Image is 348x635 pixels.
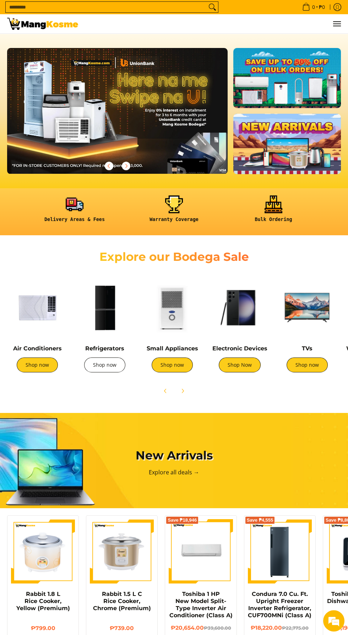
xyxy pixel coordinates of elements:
[248,591,311,619] a: Condura 7.0 Cu. Ft. Upright Freezer Inverter Refrigerator, CUF700MNi (Class A)
[248,519,312,583] img: Condura 7.0 Cu. Ft. Upright Freezer Inverter Refrigerator, CUF700MNi (Class A)
[84,357,125,372] a: Shop now
[13,345,62,352] a: Air Conditioners
[17,357,58,372] a: Shop now
[207,2,218,12] button: Search
[11,625,75,631] h6: ₱799.00
[152,357,193,372] a: Shop now
[90,519,154,583] img: https://mangkosme.com/products/rabbit-1-5-l-c-rice-cooker-chrome-class-a
[282,625,309,631] del: ₱22,775.00
[101,158,117,174] button: Previous
[332,14,341,33] button: Menu
[11,519,75,583] img: https://mangkosme.com/products/rabbit-1-8-l-rice-cooker-yellow-class-a
[90,625,154,631] h6: ₱739.00
[85,14,341,33] ul: Customer Navigation
[227,195,320,228] a: <h6><strong>Bulk Ordering</strong></h6>
[247,518,273,522] span: Save ₱4,555
[158,383,173,399] button: Previous
[16,591,70,612] a: Rabbit 1.8 L Rice Cooker, Yellow (Premium)
[169,624,233,631] h6: ₱20,654.00
[147,345,198,352] a: Small Appliances
[287,357,328,372] a: Shop now
[318,5,326,10] span: ₱0
[28,195,121,228] a: <h6><strong>Delivery Areas & Fees</strong></h6>
[277,278,337,338] img: TVs
[300,3,327,11] span: •
[93,591,151,612] a: Rabbit 1.5 L C Rice Cooker, Chrome (Premium)
[85,14,341,33] nav: Main Menu
[175,383,190,399] button: Next
[248,624,312,631] h6: ₱18,220.00
[118,158,134,174] button: Next
[75,278,135,338] img: Refrigerators
[142,278,202,338] img: Small Appliances
[212,345,267,352] a: Electronic Devices
[204,625,231,631] del: ₱39,600.00
[85,345,124,352] a: Refrigerators
[210,278,270,338] img: Electronic Devices
[302,345,312,352] a: TVs
[128,195,220,228] a: <h6><strong>Warranty Coverage</strong></h6>
[7,278,67,338] img: Air Conditioners
[169,591,233,619] a: Toshiba 1 HP New Model Split-Type Inverter Air Conditioner (Class A)
[92,249,256,264] h2: Explore our Bodega Sale
[169,519,233,583] img: Toshiba 1 HP New Model Split-Type Inverter Air Conditioner (Class A)
[149,468,199,476] a: Explore all deals →
[168,518,197,522] span: Save ₱18,946
[311,5,316,10] span: 0
[219,357,261,372] a: Shop Now
[7,18,78,30] img: Mang Kosme: Your Home Appliances Warehouse Sale Partner!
